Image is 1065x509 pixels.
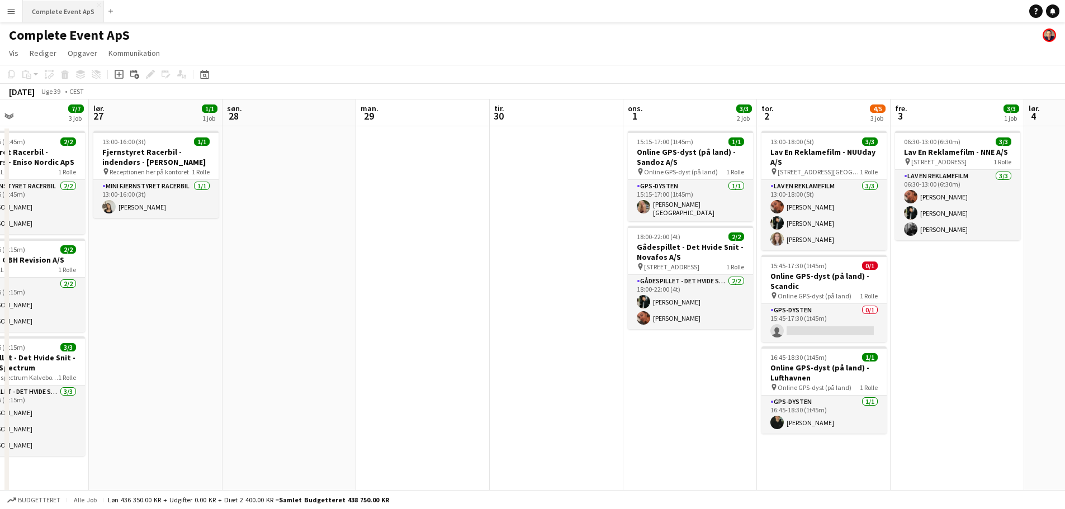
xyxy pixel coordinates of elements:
[93,103,105,113] span: lør.
[895,170,1020,240] app-card-role: Lav En Reklamefilm3/306:30-13:00 (6t30m)[PERSON_NAME][PERSON_NAME][PERSON_NAME]
[761,103,774,113] span: tor.
[93,131,219,218] app-job-card: 13:00-16:00 (3t)1/1Fjernstyret Racerbil - indendørs - [PERSON_NAME] Receptionen her på kontoret1 ...
[860,383,878,392] span: 1 Rolle
[637,232,680,241] span: 18:00-22:00 (4t)
[628,131,753,221] app-job-card: 15:15-17:00 (1t45m)1/1Online GPS-dyst (på land) - Sandoz A/S Online GPS-dyst (på land)1 RolleGPS-...
[110,168,189,176] span: Receptionen her på kontoret
[202,104,217,113] span: 1/1
[644,263,699,271] span: [STREET_ADDRESS]
[637,137,693,146] span: 15:15-17:00 (1t45m)
[202,114,217,122] div: 1 job
[192,168,210,176] span: 1 Rolle
[728,137,744,146] span: 1/1
[60,245,76,254] span: 2/2
[359,110,378,122] span: 29
[726,168,744,176] span: 1 Rolle
[770,353,827,361] span: 16:45-18:30 (1t45m)
[9,48,18,58] span: Vis
[770,137,814,146] span: 13:00-18:00 (5t)
[778,168,860,176] span: [STREET_ADDRESS][GEOGRAPHIC_DATA]
[102,137,146,146] span: 13:00-16:00 (3t)
[194,137,210,146] span: 1/1
[996,137,1011,146] span: 3/3
[860,168,878,176] span: 1 Rolle
[63,46,102,60] a: Opgaver
[628,275,753,329] app-card-role: Gådespillet - Det Hvide Snit2/218:00-22:00 (4t)[PERSON_NAME][PERSON_NAME]
[778,383,851,392] span: Online GPS-dyst (på land)
[628,180,753,221] app-card-role: GPS-dysten1/115:15-17:00 (1t45m)[PERSON_NAME][GEOGRAPHIC_DATA]
[760,110,774,122] span: 2
[108,496,389,504] div: Løn 436 350.00 KR + Udgifter 0.00 KR + Diæt 2 400.00 KR =
[628,147,753,167] h3: Online GPS-dyst (på land) - Sandoz A/S
[628,226,753,329] app-job-card: 18:00-22:00 (4t)2/2Gådespillet - Det Hvide Snit - Novafos A/S [STREET_ADDRESS]1 RolleGådespillet ...
[726,263,744,271] span: 1 Rolle
[92,110,105,122] span: 27
[30,48,56,58] span: Rediger
[225,110,242,122] span: 28
[23,1,104,22] button: Complete Event ApS
[69,114,83,122] div: 3 job
[870,114,885,122] div: 3 job
[728,232,744,241] span: 2/2
[108,48,160,58] span: Kommunikation
[628,242,753,262] h3: Gådespillet - Det Hvide Snit - Novafos A/S
[25,46,61,60] a: Rediger
[761,363,887,383] h3: Online GPS-dyst (på land) - Lufthavnen
[493,110,504,122] span: 30
[895,131,1020,240] app-job-card: 06:30-13:00 (6t30m)3/3Lav En Reklamefilm - NNE A/S [STREET_ADDRESS]1 RolleLav En Reklamefilm3/306...
[895,147,1020,157] h3: Lav En Reklamefilm - NNE A/S
[1029,103,1040,113] span: lør.
[862,353,878,361] span: 1/1
[761,255,887,342] app-job-card: 15:45-17:30 (1t45m)0/1Online GPS-dyst (på land) - Scandic Online GPS-dyst (på land)1 RolleGPS-dys...
[736,104,752,113] span: 3/3
[69,87,84,96] div: CEST
[361,103,378,113] span: man.
[761,131,887,250] app-job-card: 13:00-18:00 (5t)3/3Lav En Reklamefilm - NUUday A/S [STREET_ADDRESS][GEOGRAPHIC_DATA]1 RolleLav En...
[895,103,907,113] span: fre.
[737,114,751,122] div: 2 job
[761,271,887,291] h3: Online GPS-dyst (på land) - Scandic
[60,343,76,351] span: 3/3
[58,373,76,382] span: 1 Rolle
[893,110,907,122] span: 3
[761,304,887,342] app-card-role: GPS-dysten0/115:45-17:30 (1t45m)
[494,103,504,113] span: tir.
[870,104,886,113] span: 4/5
[761,180,887,250] app-card-role: Lav En Reklamefilm3/313:00-18:00 (5t)[PERSON_NAME][PERSON_NAME][PERSON_NAME]
[58,168,76,176] span: 1 Rolle
[60,137,76,146] span: 2/2
[770,261,827,270] span: 15:45-17:30 (1t45m)
[9,86,35,97] div: [DATE]
[761,346,887,434] app-job-card: 16:45-18:30 (1t45m)1/1Online GPS-dyst (på land) - Lufthavnen Online GPS-dyst (på land)1 RolleGPS-...
[862,261,878,270] span: 0/1
[68,104,84,113] span: 7/7
[778,292,851,300] span: Online GPS-dyst (på land)
[761,147,887,167] h3: Lav En Reklamefilm - NUUday A/S
[911,158,967,166] span: [STREET_ADDRESS]
[93,147,219,167] h3: Fjernstyret Racerbil - indendørs - [PERSON_NAME]
[904,137,960,146] span: 06:30-13:00 (6t30m)
[227,103,242,113] span: søn.
[18,496,60,504] span: Budgetteret
[860,292,878,300] span: 1 Rolle
[68,48,97,58] span: Opgaver
[104,46,164,60] a: Kommunikation
[761,396,887,434] app-card-role: GPS-dysten1/116:45-18:30 (1t45m)[PERSON_NAME]
[9,27,130,44] h1: Complete Event ApS
[1004,114,1019,122] div: 1 job
[72,496,98,504] span: Alle job
[1043,28,1056,42] app-user-avatar: Christian Brøckner
[279,496,389,504] span: Samlet budgetteret 438 750.00 KR
[93,180,219,218] app-card-role: Mini Fjernstyret Racerbil1/113:00-16:00 (3t)[PERSON_NAME]
[626,110,643,122] span: 1
[1004,104,1019,113] span: 3/3
[58,265,76,274] span: 1 Rolle
[1027,110,1040,122] span: 4
[628,103,643,113] span: ons.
